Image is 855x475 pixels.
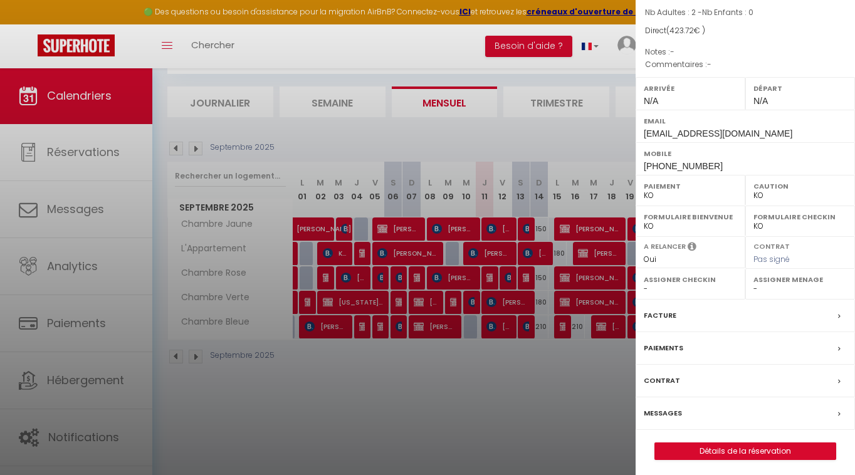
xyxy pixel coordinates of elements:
span: [PHONE_NUMBER] [644,161,723,171]
p: Commentaires : [645,58,846,71]
span: ( € ) [666,25,705,36]
span: Pas signé [753,254,790,264]
label: A relancer [644,241,686,252]
label: Formulaire Checkin [753,211,847,223]
div: Direct [645,25,846,37]
span: N/A [753,96,768,106]
span: Nb Adultes : 2 - [645,7,753,18]
label: Départ [753,82,847,95]
p: Notes : [645,46,846,58]
span: Nb Enfants : 0 [702,7,753,18]
span: - [707,59,711,70]
span: N/A [644,96,658,106]
iframe: Chat [802,419,846,466]
a: Détails de la réservation [655,443,836,459]
span: 423.72 [669,25,694,36]
label: Caution [753,180,847,192]
span: - [670,46,674,57]
label: Assigner Menage [753,273,847,286]
label: Assigner Checkin [644,273,737,286]
label: Contrat [644,374,680,387]
button: Détails de la réservation [654,442,836,460]
label: Paiement [644,180,737,192]
label: Contrat [753,241,790,249]
label: Formulaire Bienvenue [644,211,737,223]
label: Mobile [644,147,847,160]
label: Paiements [644,342,683,355]
span: [EMAIL_ADDRESS][DOMAIN_NAME] [644,128,792,138]
label: Arrivée [644,82,737,95]
button: Ouvrir le widget de chat LiveChat [10,5,48,43]
i: Sélectionner OUI si vous souhaiter envoyer les séquences de messages post-checkout [688,241,696,255]
label: Facture [644,309,676,322]
label: Messages [644,407,682,420]
label: Email [644,115,847,127]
